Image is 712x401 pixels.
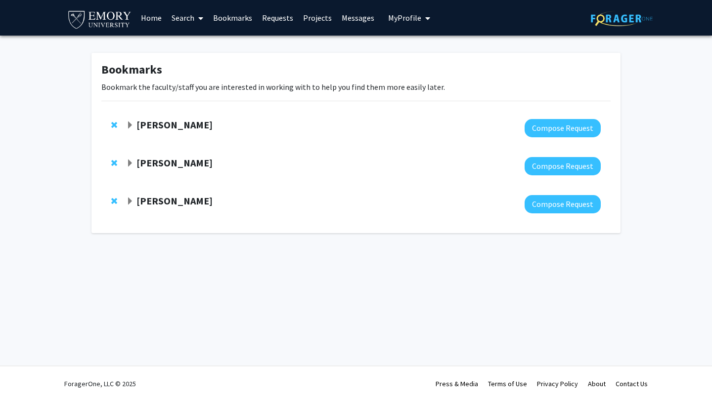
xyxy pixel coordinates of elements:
[208,0,257,35] a: Bookmarks
[388,13,421,23] span: My Profile
[337,0,379,35] a: Messages
[436,379,478,388] a: Press & Media
[167,0,208,35] a: Search
[126,121,134,129] span: Expand Wendy McKimpson Bookmark
[67,8,133,30] img: Emory University Logo
[537,379,578,388] a: Privacy Policy
[111,159,117,167] span: Remove Chrystal Paulos from bookmarks
[126,198,134,205] span: Expand Thomas Kukar Bookmark
[488,379,527,388] a: Terms of Use
[7,357,42,394] iframe: Chat
[126,160,134,167] span: Expand Chrystal Paulos Bookmark
[101,63,611,77] h1: Bookmarks
[111,121,117,129] span: Remove Wendy McKimpson from bookmarks
[588,379,606,388] a: About
[525,119,601,137] button: Compose Request to Wendy McKimpson
[136,0,167,35] a: Home
[101,81,611,93] p: Bookmark the faculty/staff you are interested in working with to help you find them more easily l...
[136,119,213,131] strong: [PERSON_NAME]
[298,0,337,35] a: Projects
[136,157,213,169] strong: [PERSON_NAME]
[257,0,298,35] a: Requests
[525,195,601,213] button: Compose Request to Thomas Kukar
[591,11,653,26] img: ForagerOne Logo
[525,157,601,175] button: Compose Request to Chrystal Paulos
[136,195,213,207] strong: [PERSON_NAME]
[64,366,136,401] div: ForagerOne, LLC © 2025
[616,379,648,388] a: Contact Us
[111,197,117,205] span: Remove Thomas Kukar from bookmarks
